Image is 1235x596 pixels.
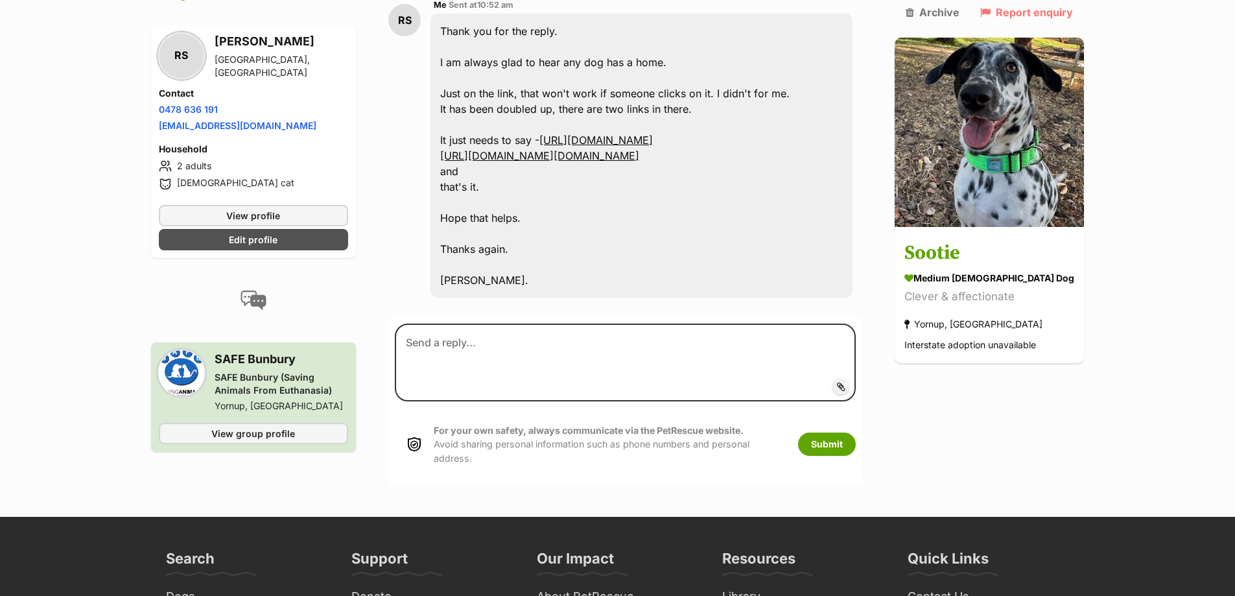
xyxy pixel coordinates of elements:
[211,427,295,440] span: View group profile
[906,6,959,18] a: Archive
[908,549,989,575] h3: Quick Links
[159,143,349,156] h4: Household
[159,423,349,444] a: View group profile
[388,4,421,36] div: RS
[904,239,1074,268] h3: Sootie
[798,433,856,456] button: Submit
[159,120,316,131] a: [EMAIL_ADDRESS][DOMAIN_NAME]
[159,87,349,100] h4: Contact
[904,316,1042,333] div: Yornup, [GEOGRAPHIC_DATA]
[159,229,349,250] a: Edit profile
[215,53,349,79] div: [GEOGRAPHIC_DATA], [GEOGRAPHIC_DATA]
[895,38,1084,227] img: Sootie
[539,134,653,147] a: [URL][DOMAIN_NAME]
[215,399,349,412] div: Yornup, [GEOGRAPHIC_DATA]
[159,104,218,115] a: 0478 636 191
[904,289,1074,306] div: Clever & affectionate
[226,209,280,222] span: View profile
[159,350,204,396] img: SAFE Bunbury (Saving Animals From Euthanasia) profile pic
[241,291,266,310] img: conversation-icon-4a6f8262b818ee0b60e3300018af0b2d0b884aa5de6e9bcb8d3d4eeb1a70a7c4.svg
[722,549,795,575] h3: Resources
[215,350,349,368] h3: SAFE Bunbury
[215,371,349,397] div: SAFE Bunbury (Saving Animals From Euthanasia)
[159,33,204,78] div: RS
[537,549,614,575] h3: Our Impact
[980,6,1073,18] a: Report enquiry
[430,14,853,298] div: Thank you for the reply. I am always glad to hear any dog has a home. Just on the link, that won'...
[440,149,639,162] a: [URL][DOMAIN_NAME][DOMAIN_NAME]
[895,230,1084,364] a: Sootie medium [DEMOGRAPHIC_DATA] Dog Clever & affectionate Yornup, [GEOGRAPHIC_DATA] Interstate a...
[904,272,1074,285] div: medium [DEMOGRAPHIC_DATA] Dog
[159,158,349,174] li: 2 adults
[159,176,349,192] li: [DEMOGRAPHIC_DATA] cat
[215,32,349,51] h3: [PERSON_NAME]
[434,423,785,465] p: Avoid sharing personal information such as phone numbers and personal address.
[166,549,215,575] h3: Search
[229,233,277,246] span: Edit profile
[351,549,408,575] h3: Support
[434,425,744,436] strong: For your own safety, always communicate via the PetRescue website.
[904,340,1036,351] span: Interstate adoption unavailable
[159,205,349,226] a: View profile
